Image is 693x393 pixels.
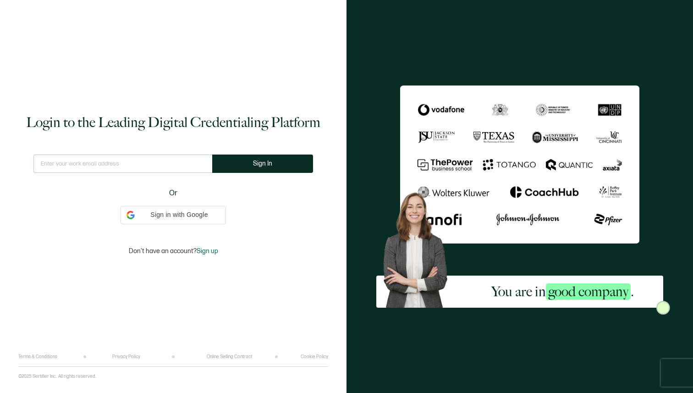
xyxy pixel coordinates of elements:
span: Sign In [253,160,272,167]
a: Cookie Policy [301,354,328,360]
a: Terms & Conditions [18,354,57,360]
p: Don't have an account? [129,247,218,255]
input: Enter your work email address [33,155,212,173]
h2: You are in . [491,282,634,301]
img: Sertifier Login - You are in <span class="strong-h">good company</span>. [400,85,639,243]
p: ©2025 Sertifier Inc.. All rights reserved. [18,374,96,379]
button: Sign In [212,155,313,173]
h1: Login to the Leading Digital Credentialing Platform [26,113,320,132]
a: Privacy Policy [112,354,140,360]
img: Sertifier Login - You are in <span class="strong-h">good company</span>. Hero [376,187,462,308]
span: good company [546,283,631,300]
span: Sign up [197,247,218,255]
span: Or [169,188,177,199]
div: Sign in with Google [121,206,226,224]
img: Sertifier Login [656,301,670,315]
span: Sign in with Google [138,210,220,220]
a: Online Selling Contract [207,354,252,360]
